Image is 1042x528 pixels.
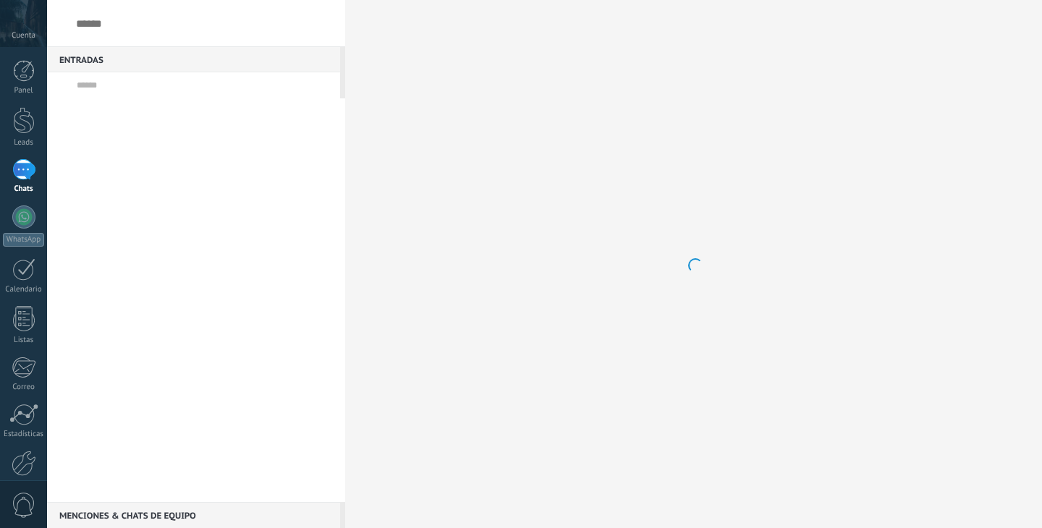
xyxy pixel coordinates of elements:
div: Listas [3,336,45,345]
span: Cuenta [12,31,35,41]
div: Estadísticas [3,430,45,439]
div: Chats [3,184,45,194]
div: Panel [3,86,45,95]
div: Calendario [3,285,45,294]
div: Correo [3,383,45,392]
div: Menciones & Chats de equipo [47,502,340,528]
div: Leads [3,138,45,148]
div: WhatsApp [3,233,44,247]
div: Entradas [47,46,340,72]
